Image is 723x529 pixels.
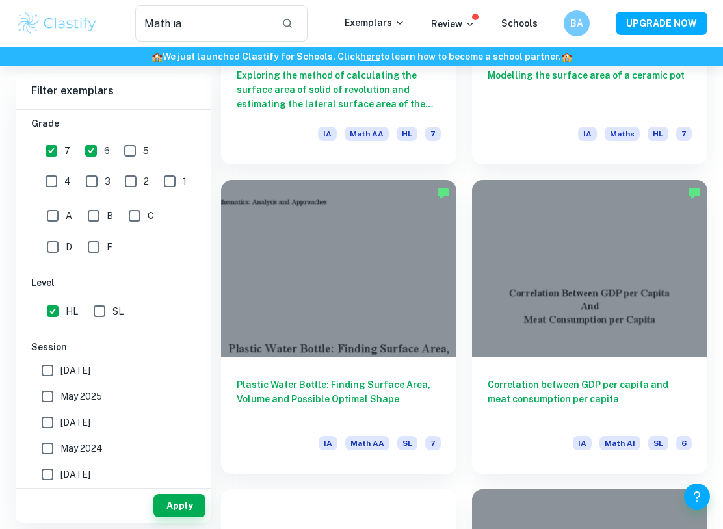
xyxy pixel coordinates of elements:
span: Math AI [599,436,640,450]
span: HL [648,127,668,141]
span: SL [112,304,124,318]
h6: Correlation between GDP per capita and meat consumption per capita [488,378,692,420]
span: 7 [425,127,441,141]
span: E [107,240,112,254]
span: A [66,209,72,223]
span: 6 [676,436,692,450]
span: Math AA [345,127,389,141]
span: 🏫 [561,51,572,62]
img: Clastify logo [16,10,98,36]
span: B [107,209,113,223]
h6: Level [31,276,195,290]
span: 6 [104,144,110,158]
p: Exemplars [345,16,405,30]
span: 7 [676,127,692,141]
span: Math AA [345,436,389,450]
span: 7 [425,436,441,450]
span: May 2024 [60,441,103,456]
span: SL [648,436,668,450]
h6: Modelling the surface area of a ceramic pot [488,68,692,111]
a: Plastic Water Bottle: Finding Surface Area, Volume and Possible Optimal ShapeIAMath AASL7 [221,180,456,474]
span: SL [397,436,417,450]
span: C [148,209,154,223]
button: Help and Feedback [684,484,710,510]
h6: Grade [31,116,195,131]
h6: Filter exemplars [16,73,211,109]
img: Marked [437,187,450,200]
span: [DATE] [60,363,90,378]
span: IA [318,127,337,141]
span: 1 [183,174,187,188]
a: here [360,51,380,62]
span: 7 [64,144,70,158]
h6: Session [31,340,195,354]
span: [DATE] [60,467,90,482]
span: Maths [605,127,640,141]
span: HL [397,127,417,141]
span: D [66,240,72,254]
span: 🏫 [151,51,163,62]
span: IA [319,436,337,450]
h6: BA [570,16,585,31]
span: IA [578,127,597,141]
button: BA [564,10,590,36]
span: 4 [64,174,71,188]
h6: Exploring the method of calculating the surface area of solid of revolution and estimating the la... [237,68,441,111]
a: Schools [501,18,538,29]
p: Review [431,17,475,31]
span: May 2025 [60,389,102,404]
h6: We just launched Clastify for Schools. Click to learn how to become a school partner. [3,49,720,64]
h6: Plastic Water Bottle: Finding Surface Area, Volume and Possible Optimal Shape [237,378,441,420]
span: HL [66,304,78,318]
span: [DATE] [60,415,90,430]
span: IA [573,436,592,450]
img: Marked [688,187,701,200]
span: 5 [143,144,149,158]
input: Search for any exemplars... [135,5,271,42]
button: UPGRADE NOW [616,12,707,35]
span: 2 [144,174,149,188]
button: Apply [153,494,205,517]
span: 3 [105,174,111,188]
a: Correlation between GDP per capita and meat consumption per capitaIAMath AISL6 [472,180,707,474]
